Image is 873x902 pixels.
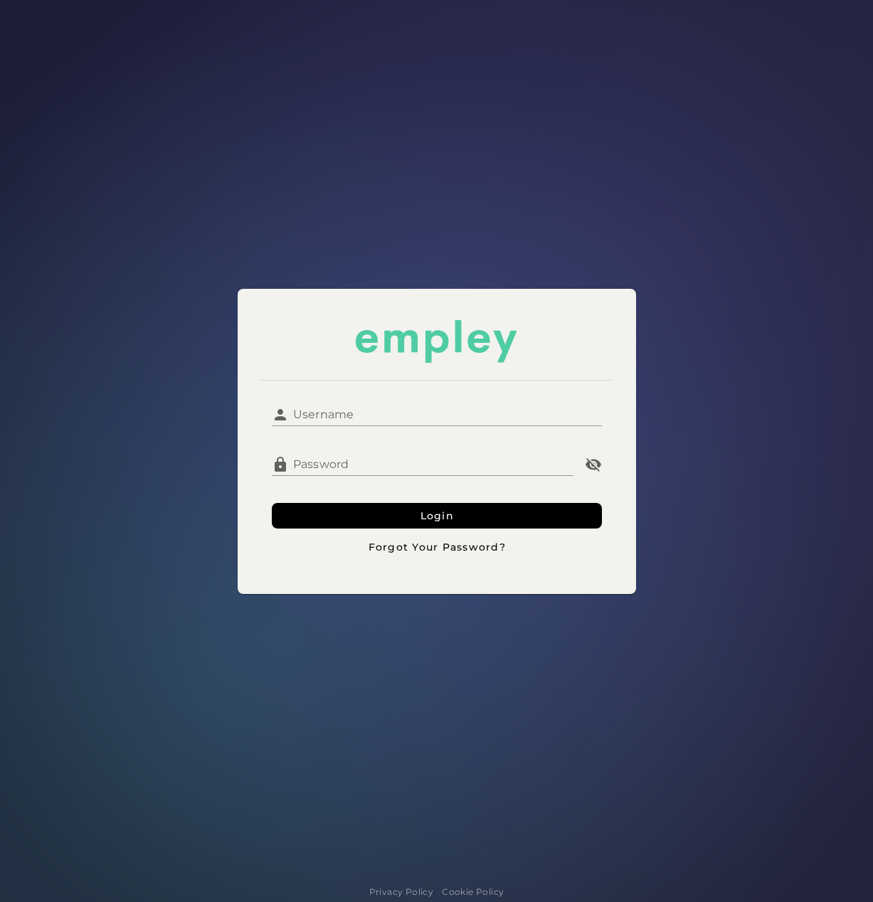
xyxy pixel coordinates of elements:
span: Forgot Your Password? [367,541,506,553]
button: Login [272,503,602,529]
span: Login [419,509,454,522]
button: Forgot Your Password? [272,534,602,560]
a: Privacy Policy [369,885,434,899]
i: Password appended action [585,456,602,473]
a: Cookie Policy [442,885,504,899]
